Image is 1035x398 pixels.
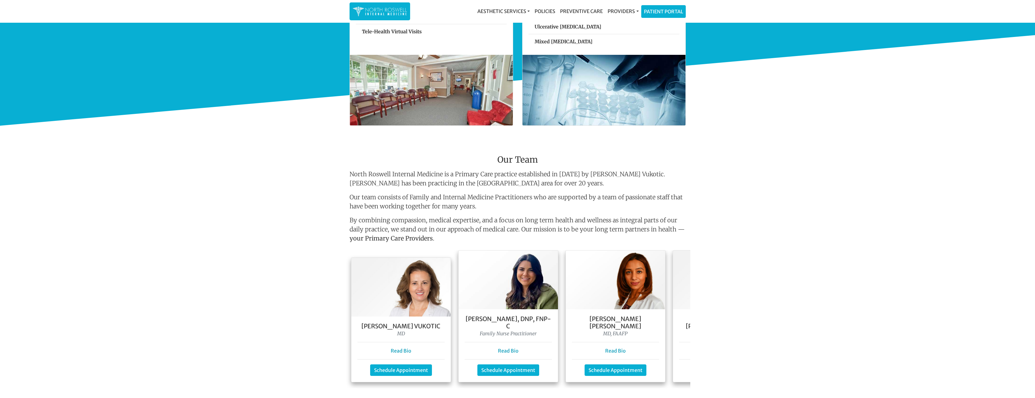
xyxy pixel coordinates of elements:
a: Schedule Appointment [370,364,432,376]
a: Read Bio [605,348,626,354]
strong: Tele-Health Virtual Visits [362,28,422,35]
h5: [PERSON_NAME] [PERSON_NAME] [572,315,659,330]
img: North Roswell Internal Medicine Clinical Research [522,55,685,125]
img: Dr. Goga Vukotis [351,258,451,317]
i: Family Nurse Practitioner [480,330,536,337]
a: Schedule Appointment [477,364,539,376]
a: Schedule Appointment [585,364,646,376]
img: North Roswell Internal Medicine [350,55,513,125]
h3: Our Team [350,155,686,167]
a: Read Bio [498,348,519,354]
a: Policies [532,5,558,17]
a: Preventive Care [558,5,605,17]
img: Keela Weeks Leger, FNP-C [673,250,772,309]
a: Read Bio [391,348,411,354]
h5: [PERSON_NAME] [PERSON_NAME], FNP-C [679,315,766,330]
strong: your Primary Care Providers [350,234,433,242]
p: Our team consists of Family and Internal Medicine Practitioners who are supported by a team of pa... [350,193,686,211]
i: MD [397,330,405,337]
img: Dr. Farah Mubarak Ali MD, FAAFP [566,250,665,309]
i: MD, FAAFP [603,330,628,337]
a: Patient Portal [642,5,685,18]
img: North Roswell Internal Medicine [353,5,407,17]
a: Aesthetic Services [475,5,532,17]
strong: Mixed [MEDICAL_DATA] [535,38,592,45]
strong: Ulcerative [MEDICAL_DATA] [535,24,601,30]
a: Providers [605,5,641,17]
h5: [PERSON_NAME], DNP, FNP- C [465,315,552,330]
p: By combining compassion, medical expertise, and a focus on long term health and wellness as integ... [350,216,686,245]
p: North Roswell Internal Medicine is a Primary Care practice established in [DATE] by [PERSON_NAME]... [350,170,686,188]
h5: [PERSON_NAME] Vukotic [357,323,445,330]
